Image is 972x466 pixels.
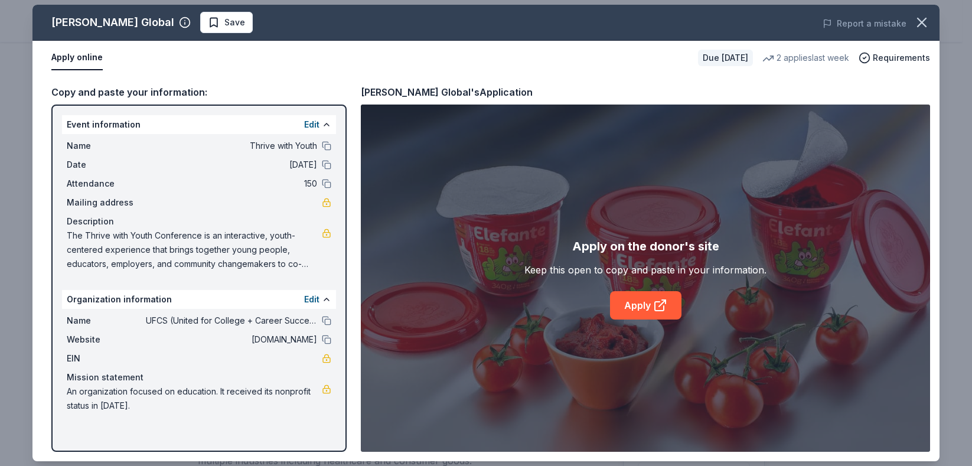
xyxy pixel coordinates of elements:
span: Attendance [67,177,146,191]
span: 150 [146,177,317,191]
div: [PERSON_NAME] Global [51,13,174,32]
span: The Thrive with Youth Conference is an interactive, youth-centered experience that brings togethe... [67,229,322,271]
span: Mailing address [67,195,146,210]
span: Requirements [873,51,930,65]
div: Organization information [62,290,336,309]
button: Save [200,12,253,33]
div: Mission statement [67,370,331,384]
div: 2 applies last week [762,51,849,65]
div: Description [67,214,331,229]
span: Name [67,314,146,328]
span: [DOMAIN_NAME] [146,333,317,347]
button: Requirements [859,51,930,65]
span: Website [67,333,146,347]
div: Keep this open to copy and paste in your information. [524,263,766,277]
button: Apply online [51,45,103,70]
button: Edit [304,292,319,307]
a: Apply [610,291,681,320]
span: [DATE] [146,158,317,172]
span: Date [67,158,146,172]
span: EIN [67,351,146,366]
span: Thrive with Youth [146,139,317,153]
div: Due [DATE] [698,50,753,66]
div: Event information [62,115,336,134]
button: Report a mistake [823,17,906,31]
div: Copy and paste your information: [51,84,347,100]
div: [PERSON_NAME] Global's Application [361,84,533,100]
button: Edit [304,118,319,132]
span: Name [67,139,146,153]
span: Save [224,15,245,30]
span: UFCS (United for College + Career Success) [146,314,317,328]
span: An organization focused on education. It received its nonprofit status in [DATE]. [67,384,322,413]
div: Apply on the donor's site [572,237,719,256]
